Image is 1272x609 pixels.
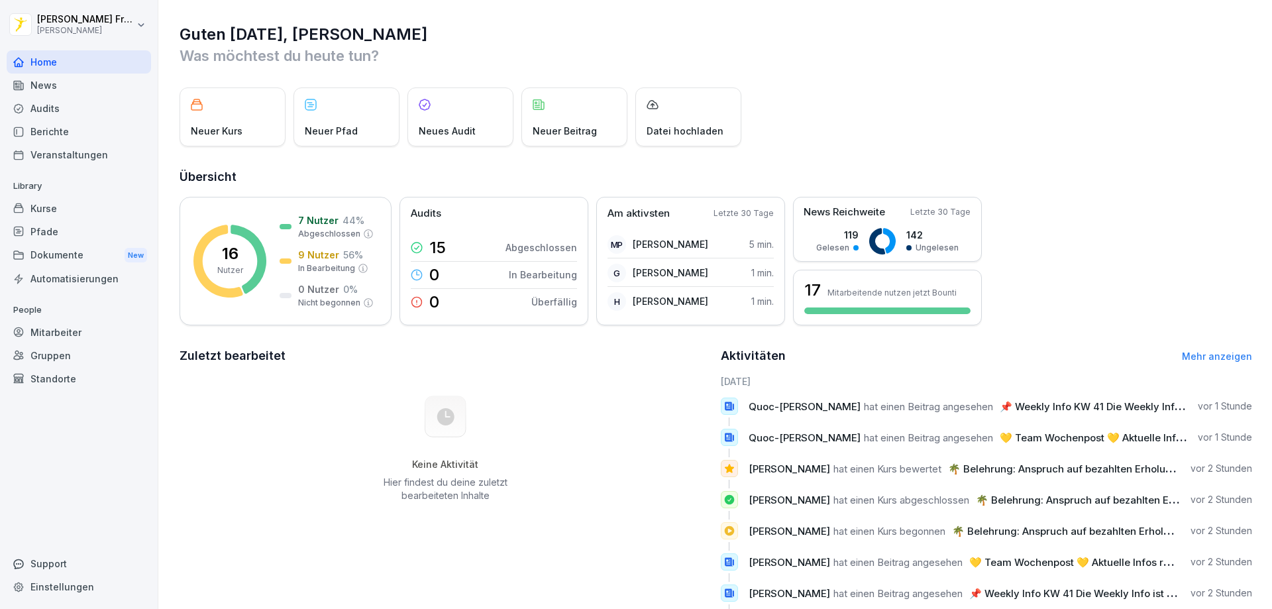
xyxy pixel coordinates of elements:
h2: Übersicht [180,168,1252,186]
p: vor 1 Stunde [1198,431,1252,444]
p: Letzte 30 Tage [910,206,971,218]
a: DokumenteNew [7,243,151,268]
p: Am aktivsten [608,206,670,221]
p: Abgeschlossen [505,241,577,254]
p: Neuer Pfad [305,124,358,138]
p: News Reichweite [804,205,885,220]
div: New [125,248,147,263]
span: Quoc-[PERSON_NAME] [749,400,861,413]
p: Audits [411,206,441,221]
a: Berichte [7,120,151,143]
span: hat einen Kurs bewertet [833,463,941,475]
p: Überfällig [531,295,577,309]
p: 9 Nutzer [298,248,339,262]
p: 16 [222,246,238,262]
p: Hier findest du deine zuletzt bearbeiteten Inhalte [378,476,512,502]
a: Automatisierungen [7,267,151,290]
a: Home [7,50,151,74]
p: Neues Audit [419,124,476,138]
p: [PERSON_NAME] [633,266,708,280]
p: [PERSON_NAME] [37,26,134,35]
h2: Aktivitäten [721,347,786,365]
a: Einstellungen [7,575,151,598]
span: [PERSON_NAME] [749,463,830,475]
div: Support [7,552,151,575]
p: vor 2 Stunden [1191,493,1252,506]
p: 5 min. [749,237,774,251]
p: 1 min. [751,266,774,280]
p: vor 1 Stunde [1198,400,1252,413]
p: vor 2 Stunden [1191,555,1252,569]
p: 1 min. [751,294,774,308]
p: Nutzer [217,264,243,276]
span: hat einen Beitrag angesehen [864,431,993,444]
p: In Bearbeitung [509,268,577,282]
a: Mitarbeiter [7,321,151,344]
div: H [608,292,626,311]
a: Audits [7,97,151,120]
p: Ungelesen [916,242,959,254]
a: Mehr anzeigen [1182,351,1252,362]
p: Was möchtest du heute tun? [180,45,1252,66]
h1: Guten [DATE], [PERSON_NAME] [180,24,1252,45]
h6: [DATE] [721,374,1253,388]
span: hat einen Beitrag angesehen [864,400,993,413]
p: Letzte 30 Tage [714,207,774,219]
p: [PERSON_NAME] [633,237,708,251]
p: [PERSON_NAME] [633,294,708,308]
p: 44 % [343,213,364,227]
p: Library [7,176,151,197]
p: 0 [429,294,439,310]
span: hat einen Beitrag angesehen [833,556,963,569]
p: 142 [906,228,959,242]
span: Quoc-[PERSON_NAME] [749,431,861,444]
a: Kurse [7,197,151,220]
a: Pfade [7,220,151,243]
span: [PERSON_NAME] [749,556,830,569]
span: [PERSON_NAME] [749,525,830,537]
span: hat einen Beitrag angesehen [833,587,963,600]
p: In Bearbeitung [298,262,355,274]
div: G [608,264,626,282]
a: Standorte [7,367,151,390]
p: Gelesen [816,242,849,254]
p: 15 [429,240,446,256]
p: vor 2 Stunden [1191,586,1252,600]
span: hat einen Kurs abgeschlossen [833,494,969,506]
p: 7 Nutzer [298,213,339,227]
p: Neuer Beitrag [533,124,597,138]
span: [PERSON_NAME] [749,587,830,600]
p: vor 2 Stunden [1191,462,1252,475]
a: Gruppen [7,344,151,367]
p: 0 Nutzer [298,282,339,296]
p: People [7,300,151,321]
p: 0 % [343,282,358,296]
p: Nicht begonnen [298,297,360,309]
p: Abgeschlossen [298,228,360,240]
span: hat einen Kurs begonnen [833,525,945,537]
p: 119 [816,228,859,242]
p: Mitarbeitende nutzen jetzt Bounti [827,288,957,298]
p: 0 [429,267,439,283]
h5: Keine Aktivität [378,459,512,471]
p: vor 2 Stunden [1191,524,1252,537]
a: Veranstaltungen [7,143,151,166]
a: News [7,74,151,97]
div: Dokumente [7,243,151,268]
div: MP [608,235,626,254]
span: [PERSON_NAME] [749,494,830,506]
p: Datei hochladen [647,124,723,138]
h2: Zuletzt bearbeitet [180,347,712,365]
